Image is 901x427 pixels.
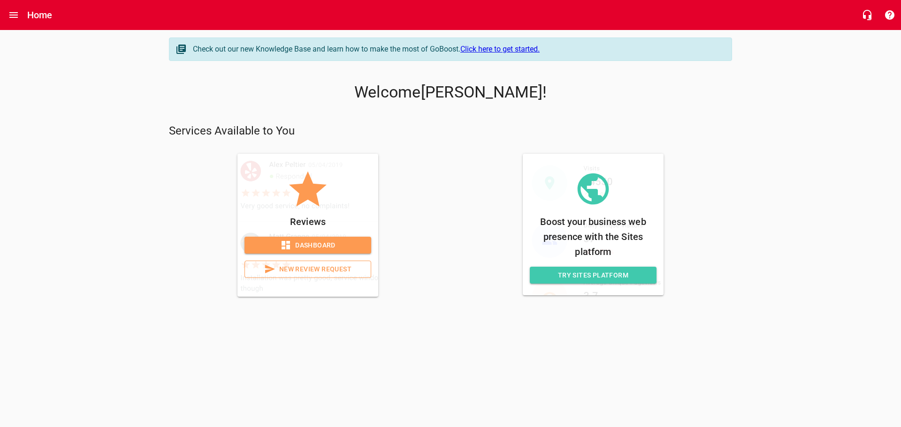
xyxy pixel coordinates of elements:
button: Open drawer [2,4,25,26]
a: Try Sites Platform [530,267,657,284]
span: Dashboard [252,240,364,251]
p: Welcome [PERSON_NAME] ! [169,83,732,102]
h6: Home [27,7,53,22]
span: New Review Request [252,263,363,275]
button: Live Chat [856,4,878,26]
button: Support Portal [878,4,901,26]
a: Dashboard [244,237,371,254]
p: Services Available to You [169,124,732,139]
a: Click here to get started. [460,45,540,53]
span: Try Sites Platform [537,270,649,281]
div: Check out our new Knowledge Base and learn how to make the most of GoBoost. [193,44,722,55]
p: Reviews [244,214,371,229]
p: Boost your business web presence with the Sites platform [530,214,657,259]
a: New Review Request [244,261,371,278]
